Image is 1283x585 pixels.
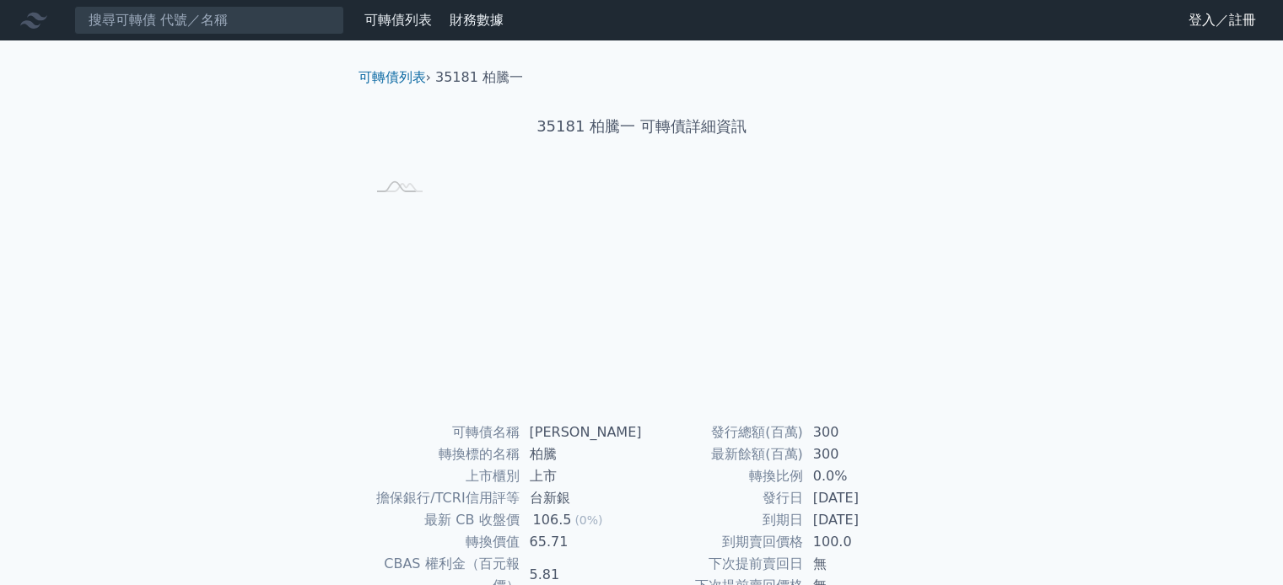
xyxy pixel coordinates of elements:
[365,531,520,553] td: 轉換價值
[803,465,919,487] td: 0.0%
[365,465,520,487] td: 上市櫃別
[642,509,803,531] td: 到期日
[520,465,642,487] td: 上市
[520,531,642,553] td: 65.71
[574,513,602,527] span: (0%)
[642,531,803,553] td: 到期賣回價格
[803,443,919,465] td: 300
[450,12,504,28] a: 財務數據
[803,553,919,575] td: 無
[642,487,803,509] td: 發行日
[365,509,520,531] td: 最新 CB 收盤價
[642,443,803,465] td: 最新餘額(百萬)
[74,6,344,35] input: 搜尋可轉債 代號／名稱
[365,421,520,443] td: 可轉債名稱
[364,12,432,28] a: 可轉債列表
[358,67,431,88] li: ›
[803,487,919,509] td: [DATE]
[345,115,939,138] h1: 35181 柏騰一 可轉債詳細資訊
[803,509,919,531] td: [DATE]
[1175,7,1270,34] a: 登入／註冊
[1199,504,1283,585] iframe: Chat Widget
[520,487,642,509] td: 台新銀
[642,421,803,443] td: 發行總額(百萬)
[642,553,803,575] td: 下次提前賣回日
[520,421,642,443] td: [PERSON_NAME]
[803,531,919,553] td: 100.0
[358,69,426,85] a: 可轉債列表
[435,67,523,88] li: 35181 柏騰一
[365,487,520,509] td: 擔保銀行/TCRI信用評等
[365,443,520,465] td: 轉換標的名稱
[642,465,803,487] td: 轉換比例
[530,509,575,531] div: 106.5
[520,443,642,465] td: 柏騰
[803,421,919,443] td: 300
